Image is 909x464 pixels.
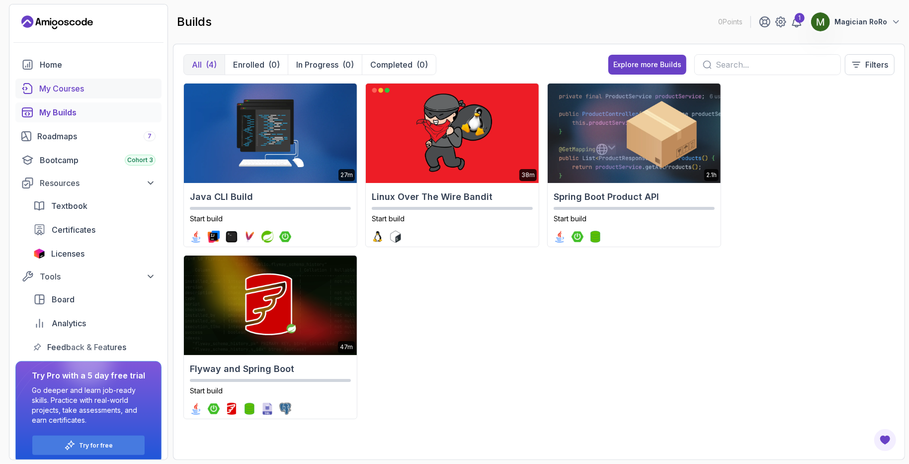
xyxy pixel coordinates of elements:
[51,248,84,260] span: Licenses
[27,337,162,357] a: feedback
[52,293,75,305] span: Board
[554,231,566,243] img: java logo
[372,214,405,223] span: Start build
[208,231,220,243] img: intellij logo
[834,17,887,27] p: Magician RoRo
[716,59,832,71] input: Search...
[52,317,86,329] span: Analytics
[845,54,895,75] button: Filters
[40,154,156,166] div: Bootcamp
[32,435,145,456] button: Try for free
[244,403,255,415] img: spring-data-jpa logo
[390,231,402,243] img: bash logo
[39,83,156,94] div: My Courses
[40,271,156,282] div: Tools
[706,171,717,179] p: 2.1h
[40,177,156,189] div: Resources
[148,132,152,140] span: 7
[366,84,539,183] img: Linux Over The Wire Bandit card
[791,16,803,28] a: 1
[288,55,362,75] button: In Progress(0)
[21,14,93,30] a: Landing page
[27,220,162,240] a: certificates
[177,14,212,30] h2: builds
[340,171,353,179] p: 27m
[184,84,357,183] img: Java CLI Build card
[184,55,225,75] button: All(4)
[613,60,681,70] div: Explore more Builds
[39,106,156,118] div: My Builds
[40,59,156,71] div: Home
[190,362,351,376] h2: Flyway and Spring Boot
[370,59,413,71] p: Completed
[183,255,357,419] a: Flyway and Spring Boot card47mFlyway and Spring BootStart buildjava logospring-boot logoflyway lo...
[365,83,539,247] a: Linux Over The Wire Bandit card38mLinux Over The Wire BanditStart buildlinux logobash logo
[15,79,162,98] a: courses
[244,231,255,243] img: maven logo
[27,196,162,216] a: textbook
[15,55,162,75] a: home
[226,231,238,243] img: terminal logo
[548,84,721,183] img: Spring Boot Product API card
[190,403,202,415] img: java logo
[127,156,153,164] span: Cohort 3
[47,341,126,353] span: Feedback & Features
[340,343,353,351] p: 47m
[279,231,291,243] img: spring-boot logo
[183,83,357,247] a: Java CLI Build card27mJava CLI BuildStart buildjava logointellij logoterminal logomaven logosprin...
[362,55,436,75] button: Completed(0)
[27,244,162,264] a: licenses
[547,83,721,247] a: Spring Boot Product API card2.1hSpring Boot Product APIStart buildjava logospring-boot logospring...
[190,231,202,243] img: java logo
[225,55,288,75] button: Enrolled(0)
[15,174,162,192] button: Resources
[873,428,897,452] button: Open Feedback Button
[190,214,223,223] span: Start build
[261,403,273,415] img: sql logo
[589,231,601,243] img: spring-data-jpa logo
[268,59,280,71] div: (0)
[279,403,291,415] img: postgres logo
[718,17,743,27] p: 0 Points
[296,59,338,71] p: In Progress
[192,59,202,71] p: All
[37,130,156,142] div: Roadmaps
[521,171,535,179] p: 38m
[206,59,217,71] div: (4)
[233,59,264,71] p: Enrolled
[416,59,428,71] div: (0)
[865,59,888,71] p: Filters
[51,200,87,212] span: Textbook
[190,190,351,204] h2: Java CLI Build
[554,214,586,223] span: Start build
[811,12,830,31] img: user profile image
[208,403,220,415] img: spring-boot logo
[184,256,357,355] img: Flyway and Spring Boot card
[15,126,162,146] a: roadmaps
[572,231,583,243] img: spring-boot logo
[795,13,805,23] div: 1
[342,59,354,71] div: (0)
[15,102,162,122] a: builds
[190,386,223,395] span: Start build
[608,55,686,75] button: Explore more Builds
[372,231,384,243] img: linux logo
[52,224,95,236] span: Certificates
[15,268,162,285] button: Tools
[27,289,162,309] a: board
[15,150,162,170] a: bootcamp
[32,385,145,425] p: Go deeper and learn job-ready skills. Practice with real-world projects, take assessments, and ea...
[811,12,901,32] button: user profile imageMagician RoRo
[226,403,238,415] img: flyway logo
[80,442,113,450] a: Try for free
[261,231,273,243] img: spring logo
[554,190,715,204] h2: Spring Boot Product API
[27,313,162,333] a: analytics
[372,190,533,204] h2: Linux Over The Wire Bandit
[33,249,45,259] img: jetbrains icon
